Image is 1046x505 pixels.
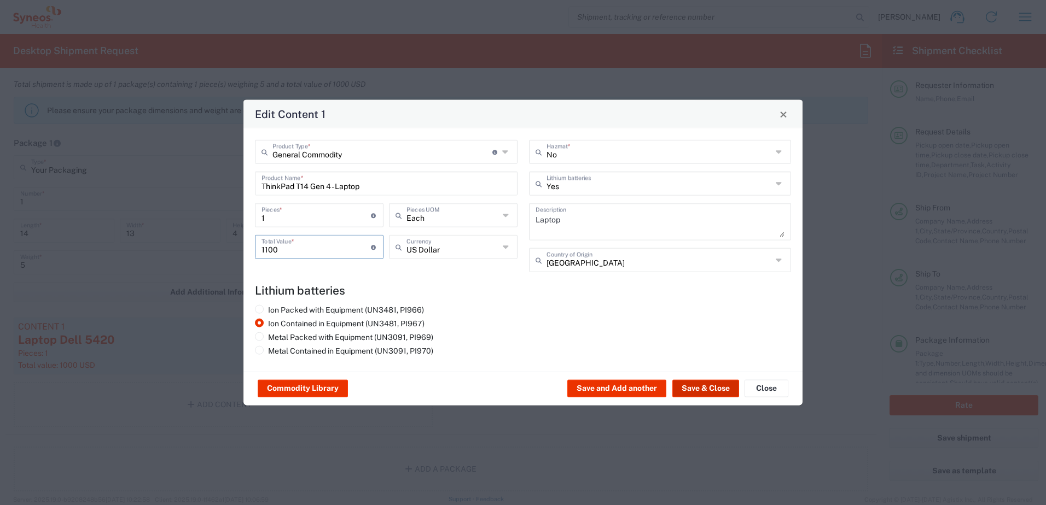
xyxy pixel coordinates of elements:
[255,284,791,297] h4: Lithium batteries
[255,305,424,315] label: Ion Packed with Equipment (UN3481, PI966)
[255,332,433,342] label: Metal Packed with Equipment (UN3091, PI969)
[672,380,739,397] button: Save & Close
[255,346,433,356] label: Metal Contained in Equipment (UN3091, PI970)
[776,107,791,122] button: Close
[567,380,666,397] button: Save and Add another
[255,106,326,122] h4: Edit Content 1
[255,319,425,328] label: Ion Contained in Equipment (UN3481, PI967)
[258,380,348,397] button: Commodity Library
[745,380,788,397] button: Close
